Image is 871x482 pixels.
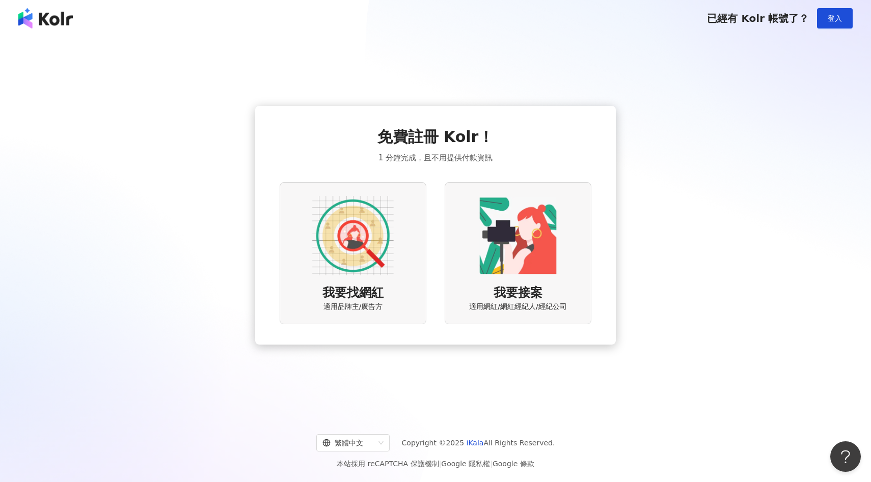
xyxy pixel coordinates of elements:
span: 本站採用 reCAPTCHA 保護機制 [337,458,534,470]
a: Google 隱私權 [441,460,490,468]
a: Google 條款 [493,460,534,468]
span: 免費註冊 Kolr！ [377,126,494,148]
img: AD identity option [312,195,394,276]
span: 1 分鐘完成，且不用提供付款資訊 [378,152,493,164]
span: 適用品牌主/廣告方 [323,302,383,312]
span: 我要接案 [494,285,542,302]
span: 登入 [828,14,842,22]
button: 登入 [817,8,853,29]
iframe: Help Scout Beacon - Open [830,441,861,472]
span: 已經有 Kolr 帳號了？ [707,12,809,24]
span: 適用網紅/網紅經紀人/經紀公司 [469,302,566,312]
span: 我要找網紅 [322,285,384,302]
span: Copyright © 2025 All Rights Reserved. [402,437,555,449]
a: iKala [467,439,484,447]
img: logo [18,8,73,29]
div: 繁體中文 [322,435,374,451]
span: | [439,460,442,468]
span: | [490,460,493,468]
img: KOL identity option [477,195,559,276]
